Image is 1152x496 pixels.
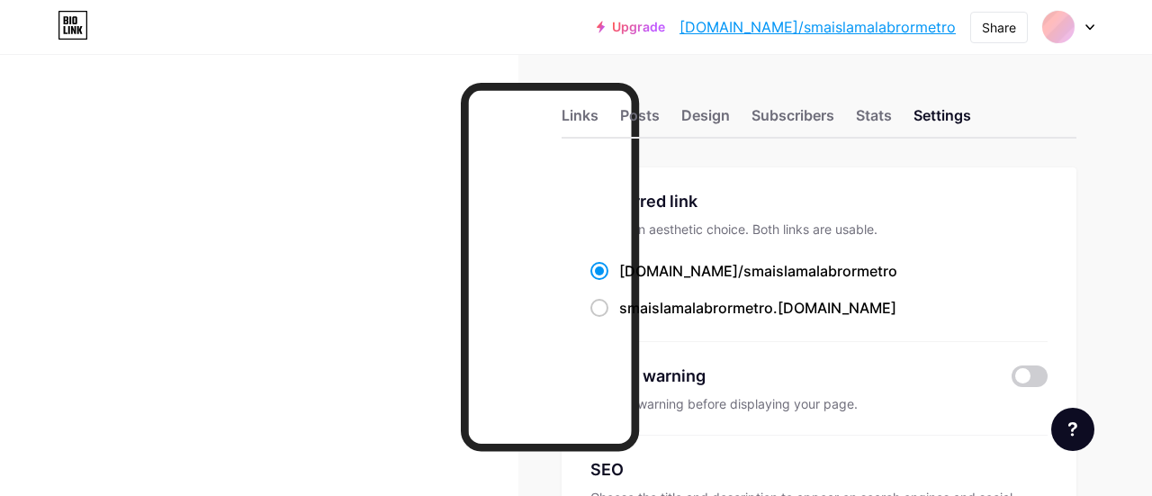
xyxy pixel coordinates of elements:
div: Stats [856,104,892,137]
div: Share [982,18,1016,37]
div: Links [562,104,598,137]
div: Subscribers [751,104,834,137]
span: smaislamalabrormetro [743,262,897,280]
a: [DOMAIN_NAME]/smaislamalabrormetro [679,16,956,38]
span: smaislamalabrormetro [619,299,773,317]
div: .[DOMAIN_NAME] [619,297,896,319]
div: This is an aesthetic choice. Both links are usable. [590,221,1048,239]
div: Design [681,104,730,137]
div: Show a warning before displaying your page. [590,395,1048,413]
div: [DOMAIN_NAME]/ [619,260,897,282]
div: SEO [590,457,1048,482]
div: NSFW warning [590,364,988,388]
a: Upgrade [597,20,665,34]
div: Posts [620,104,660,137]
div: Settings [913,104,971,137]
div: Preferred link [590,189,1048,213]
